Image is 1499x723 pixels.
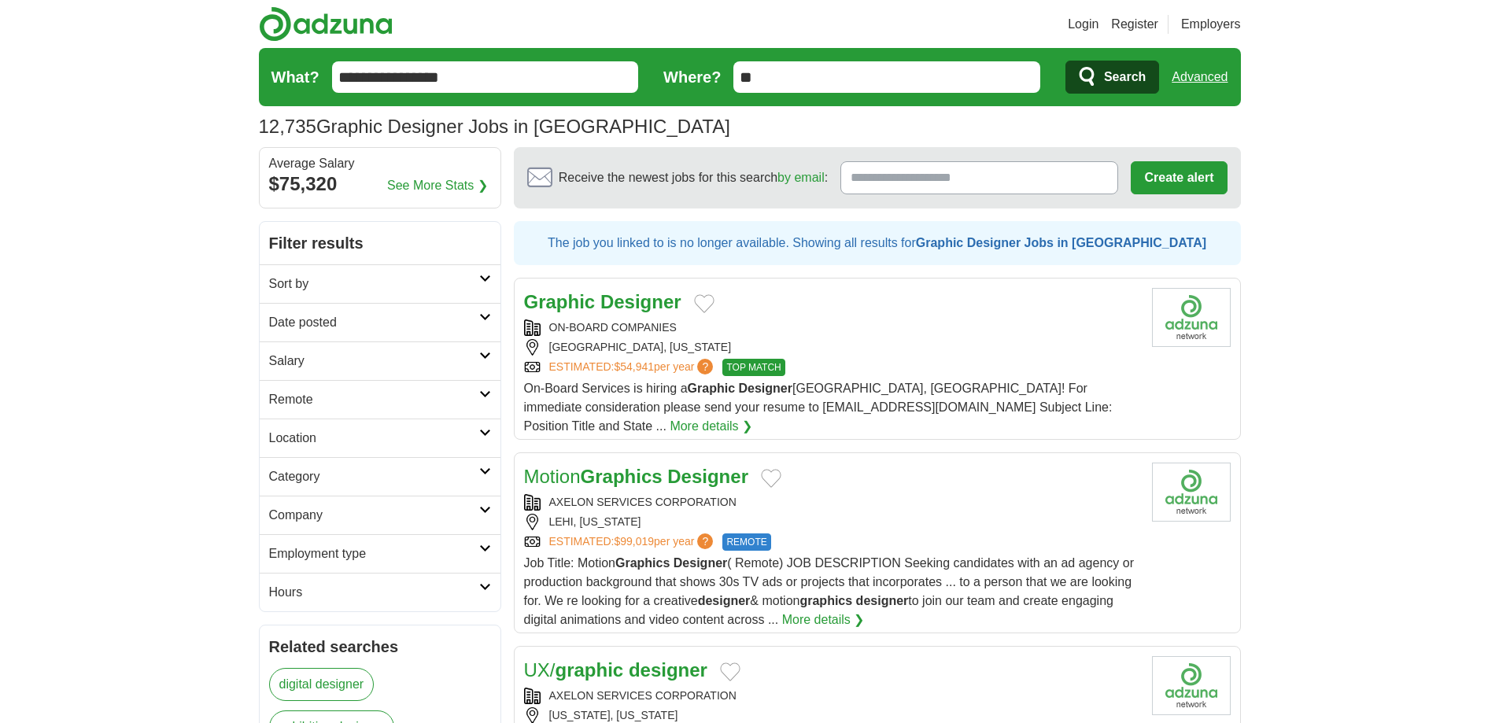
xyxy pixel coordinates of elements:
strong: designer [698,594,751,607]
a: UX/graphic designer [524,659,707,681]
strong: graphic [556,659,624,681]
span: REMOTE [722,533,770,551]
span: TOP MATCH [722,359,785,376]
div: ON-BOARD COMPANIES [524,319,1139,336]
a: MotionGraphics Designer [524,466,748,487]
span: $54,941 [614,360,654,373]
a: Employment type [260,534,500,573]
a: Category [260,457,500,496]
button: Add to favorite jobs [761,469,781,488]
button: Add to favorite jobs [720,662,740,681]
strong: Graphic [688,382,735,395]
span: 12,735 [259,113,316,141]
div: Average Salary [269,157,491,170]
span: On-Board Services is hiring a [GEOGRAPHIC_DATA], [GEOGRAPHIC_DATA]! For immediate consideration p... [524,382,1113,433]
span: ? [697,359,713,374]
strong: Designer [600,291,681,312]
a: Register [1111,15,1158,34]
a: Login [1068,15,1098,34]
span: ? [697,533,713,549]
a: Location [260,419,500,457]
div: The job you linked to is no longer available. Showing all results for [514,221,1241,265]
span: Job Title: Motion ( Remote) JOB DESCRIPTION Seeking candidates with an ad agency or production ba... [524,556,1134,626]
span: Search [1104,61,1146,93]
strong: Graphics [615,556,670,570]
div: $75,320 [269,170,491,198]
a: More details ❯ [670,417,752,436]
strong: Designer [667,466,748,487]
a: Date posted [260,303,500,341]
h2: Employment type [269,544,479,563]
a: Graphic Designer [524,291,681,312]
h2: Hours [269,583,479,602]
strong: Graphics [581,466,663,487]
div: AXELON SERVICES CORPORATION [524,688,1139,704]
a: Advanced [1172,61,1228,93]
a: Salary [260,341,500,380]
img: Company logo [1152,463,1231,522]
a: Hours [260,573,500,611]
div: LEHI, [US_STATE] [524,514,1139,530]
img: Company logo [1152,288,1231,347]
a: Remote [260,380,500,419]
strong: Designer [674,556,727,570]
strong: Graphic [524,291,596,312]
h2: Remote [269,390,479,409]
button: Search [1065,61,1159,94]
strong: graphics [799,594,852,607]
a: See More Stats ❯ [387,176,488,195]
span: $99,019 [614,535,654,548]
strong: designer [629,659,707,681]
h2: Company [269,506,479,525]
a: Employers [1181,15,1241,34]
span: Receive the newest jobs for this search : [559,168,828,187]
h1: Graphic Designer Jobs in [GEOGRAPHIC_DATA] [259,116,730,137]
label: Where? [663,65,721,89]
a: ESTIMATED:$99,019per year? [549,533,717,551]
strong: Designer [739,382,792,395]
a: ESTIMATED:$54,941per year? [549,359,717,376]
h2: Sort by [269,275,479,293]
button: Create alert [1131,161,1227,194]
a: Sort by [260,264,500,303]
a: Company [260,496,500,534]
button: Add to favorite jobs [694,294,714,313]
a: More details ❯ [782,610,865,629]
h2: Date posted [269,313,479,332]
img: Company logo [1152,656,1231,715]
h2: Filter results [260,222,500,264]
img: Adzuna logo [259,6,393,42]
div: [GEOGRAPHIC_DATA], [US_STATE] [524,339,1139,356]
a: by email [777,171,825,184]
h2: Location [269,429,479,448]
strong: designer [856,594,909,607]
strong: Graphic Designer Jobs in [GEOGRAPHIC_DATA] [916,236,1206,249]
h2: Salary [269,352,479,371]
label: What? [271,65,319,89]
h2: Related searches [269,635,491,658]
div: AXELON SERVICES CORPORATION [524,494,1139,511]
a: digital designer [269,668,375,701]
h2: Category [269,467,479,486]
